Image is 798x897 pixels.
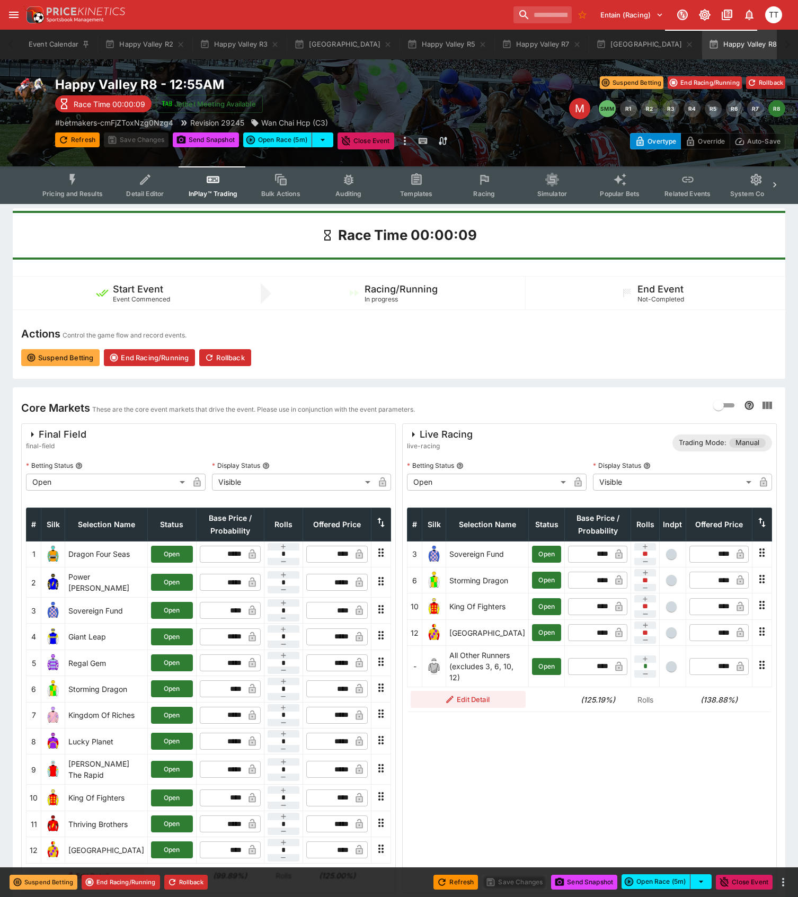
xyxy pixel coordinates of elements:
span: Templates [400,190,432,198]
th: Offered Price [686,508,752,541]
button: Suspend Betting [21,349,100,366]
img: runner 6 [425,572,442,589]
td: Storming Dragon [446,567,529,593]
td: 5 [26,650,41,676]
button: Jetbet Meeting Available [156,95,263,113]
th: Status [148,508,197,541]
button: R4 [684,100,701,117]
p: Auto-Save [747,136,781,147]
button: Open [151,546,193,563]
td: - [407,646,422,687]
span: Racing [473,190,495,198]
span: Detail Editor [126,190,164,198]
button: Display Status [262,462,270,469]
p: Revision 29245 [190,117,244,128]
td: 7 [26,702,41,728]
td: 12 [26,837,41,863]
button: End Racing/Running [104,349,195,366]
td: Lucky Planet [65,729,148,754]
td: Sovereign Fund [65,598,148,624]
button: Documentation [717,5,737,24]
div: split button [243,132,333,147]
button: select merge strategy [312,132,333,147]
button: more [777,876,790,889]
div: Open [407,474,570,491]
th: # [407,508,422,541]
td: 10 [26,785,41,811]
div: Open [26,474,189,491]
div: Wan Chai Hcp (C3) [251,117,328,128]
div: Tala Taufale [765,6,782,23]
img: horse_racing.png [13,76,47,110]
button: Suspend Betting [600,76,663,89]
p: Display Status [212,461,260,470]
button: Open [151,602,193,619]
td: 11 [26,811,41,837]
button: Connected to PK [673,5,692,24]
td: Sovereign Fund [446,541,529,567]
button: Open [532,658,561,675]
img: runner 7 [45,707,61,724]
button: Open Race (5m) [622,874,690,889]
span: Related Events [664,190,711,198]
td: 3 [26,598,41,624]
button: Happy Valley R3 [193,30,286,59]
button: Auto-Save [730,133,785,149]
img: jetbet-logo.svg [162,99,172,109]
td: [PERSON_NAME] The Rapid [65,754,148,785]
span: System Controls [730,190,782,198]
th: Silk [422,508,446,541]
button: R2 [641,100,658,117]
button: R8 [768,100,785,117]
td: Power [PERSON_NAME] [65,567,148,598]
button: Open [151,628,193,645]
button: R6 [726,100,743,117]
button: Happy Valley R8 [702,30,795,59]
button: Select Tenant [594,6,670,23]
button: Open [532,546,561,563]
h6: (138.88%) [689,694,749,705]
span: Auditing [335,190,361,198]
h4: Actions [21,327,60,341]
p: Race Time 00:00:09 [74,99,145,110]
button: Open [532,572,561,589]
img: PriceKinetics [47,7,125,15]
button: Betting Status [456,462,464,469]
span: Pricing and Results [42,190,103,198]
button: Refresh [55,132,100,147]
p: Rolls [634,694,657,705]
button: Overtype [630,133,681,149]
td: 8 [26,729,41,754]
td: 12 [407,619,422,645]
h6: (125.19%) [568,694,628,705]
button: open drawer [4,5,23,24]
button: Betting Status [75,462,83,469]
h5: Racing/Running [365,283,438,295]
button: R1 [620,100,637,117]
span: In progress [365,295,398,303]
img: Sportsbook Management [47,17,104,22]
button: Suspend Betting [10,875,77,890]
button: more [398,132,411,149]
h1: Race Time 00:00:09 [338,226,477,244]
p: Override [698,136,725,147]
input: search [513,6,572,23]
button: Toggle light/dark mode [695,5,714,24]
img: runner 2 [45,574,61,591]
button: Tala Taufale [762,3,785,26]
button: Rollback [746,76,785,89]
p: Wan Chai Hcp (C3) [261,117,328,128]
span: Not-Completed [637,295,684,303]
img: runner 1 [45,546,61,563]
td: [GEOGRAPHIC_DATA] [446,619,529,645]
nav: pagination navigation [599,100,785,117]
span: Bulk Actions [261,190,300,198]
td: King Of Fighters [446,593,529,619]
div: Live Racing [407,428,473,441]
th: Selection Name [446,508,529,541]
button: Close Event [716,875,773,890]
img: runner 10 [425,598,442,615]
td: Storming Dragon [65,676,148,702]
th: Rolls [631,508,660,541]
button: Edit Detail [411,691,526,708]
